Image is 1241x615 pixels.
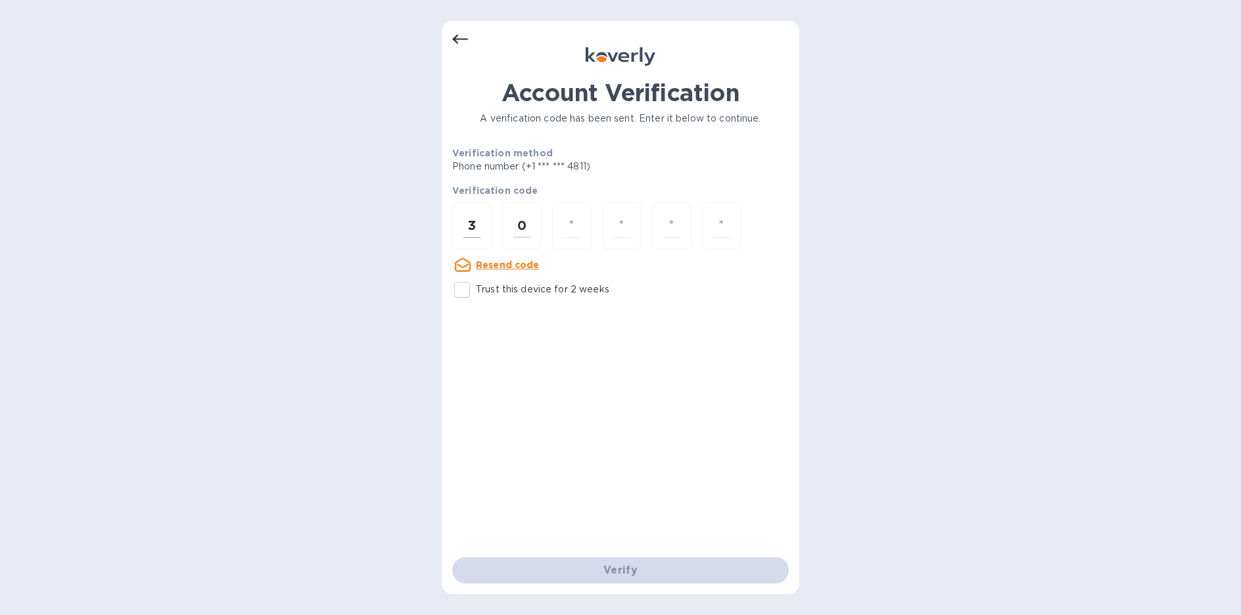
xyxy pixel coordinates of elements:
p: Phone number (+1 *** *** 4811) [452,160,691,173]
b: Verification method [452,148,553,158]
p: A verification code has been sent. Enter it below to continue. [452,112,789,125]
p: Trust this device for 2 weeks [476,283,609,296]
u: Resend code [476,260,540,270]
h1: Account Verification [452,79,789,106]
p: Verification code [452,184,789,197]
